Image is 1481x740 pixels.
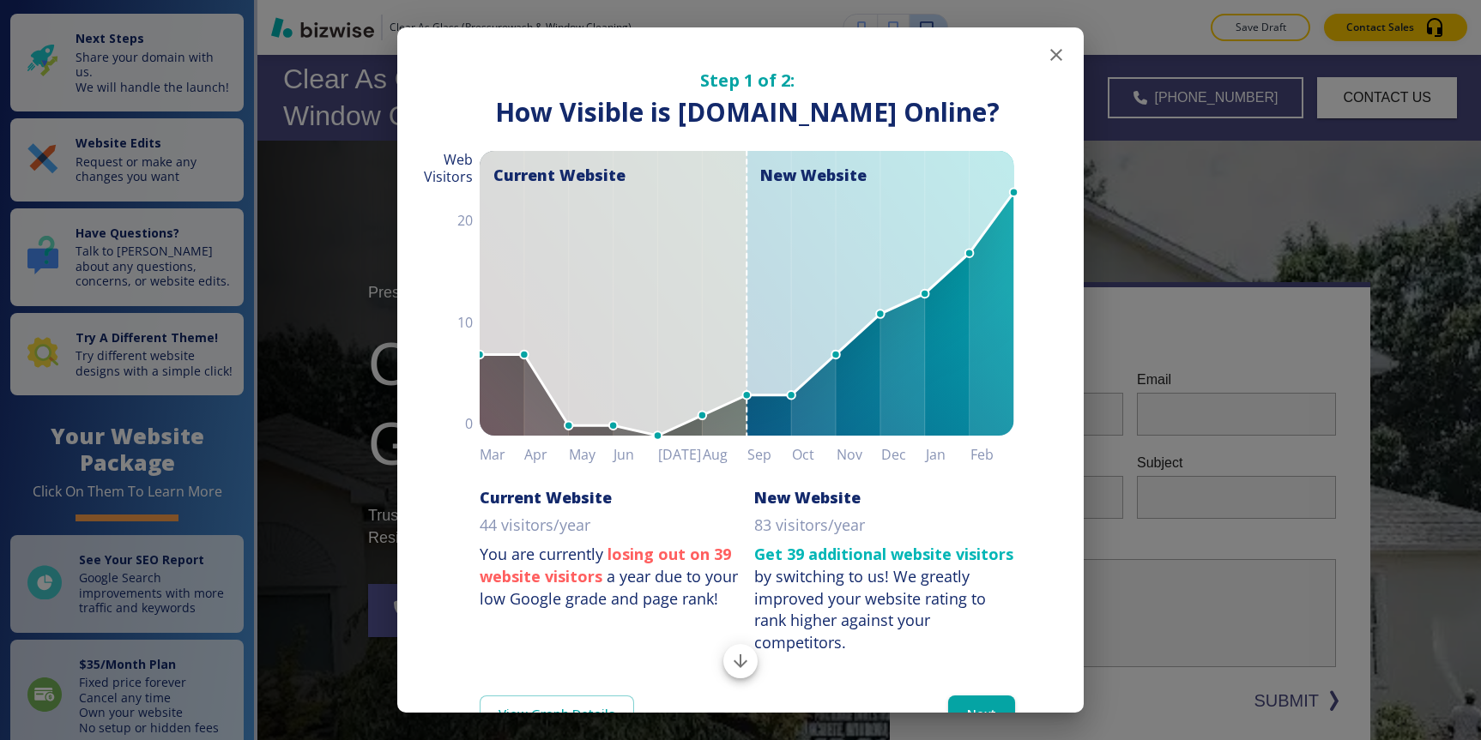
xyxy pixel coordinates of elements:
[948,695,1015,731] button: Next
[837,442,881,466] h6: Nov
[881,442,926,466] h6: Dec
[747,442,792,466] h6: Sep
[569,442,614,466] h6: May
[614,442,658,466] h6: Jun
[792,442,837,466] h6: Oct
[723,644,758,678] button: Scroll to bottom
[658,442,703,466] h6: [DATE]
[480,442,524,466] h6: Mar
[926,442,970,466] h6: Jan
[480,487,610,508] h6: Current Website
[754,544,1015,654] p: by switching to us!
[480,544,730,587] strong: losing out on 39 website visitors
[524,442,569,466] h6: Apr
[754,544,1014,564] strong: Get 39 additional website visitors
[480,514,590,537] p: 44 visitors/year
[703,442,747,466] h6: Aug
[480,544,740,610] p: You are currently a year due to your low Google grade and page rank!
[480,695,634,731] a: View Graph Details
[754,566,986,653] div: We greatly improved your website rating to rank higher against your competitors.
[970,442,1015,466] h6: Feb
[754,487,860,508] h6: New Website
[754,514,865,537] p: 83 visitors/year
